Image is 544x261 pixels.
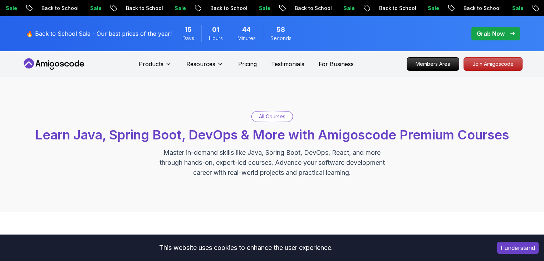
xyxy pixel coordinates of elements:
[497,242,539,254] button: Accept cookies
[368,5,416,12] p: Back to School
[319,60,354,68] a: For Business
[35,127,509,143] span: Learn Java, Spring Boot, DevOps & More with Amigoscode Premium Courses
[259,113,285,120] p: All Courses
[416,5,439,12] p: Sale
[407,57,459,71] a: Members Area
[114,5,163,12] p: Back to School
[26,29,172,38] p: 🔥 Back to School Sale - Our best prices of the year!
[407,58,459,70] p: Members Area
[209,35,223,42] span: Hours
[464,57,523,71] a: Join Amigoscode
[237,35,256,42] span: Minutes
[186,60,224,74] button: Resources
[271,60,304,68] a: Testimonials
[152,148,392,178] p: Master in-demand skills like Java, Spring Boot, DevOps, React, and more through hands-on, expert-...
[199,5,248,12] p: Back to School
[79,5,102,12] p: Sale
[464,58,522,70] p: Join Amigoscode
[452,5,501,12] p: Back to School
[283,5,332,12] p: Back to School
[270,35,291,42] span: Seconds
[5,240,486,256] div: This website uses cookies to enhance the user experience.
[332,5,355,12] p: Sale
[185,25,192,35] span: 15 Days
[242,25,251,35] span: 44 Minutes
[276,25,285,35] span: 58 Seconds
[238,60,257,68] a: Pricing
[186,60,215,68] p: Resources
[139,60,163,68] p: Products
[139,60,172,74] button: Products
[477,29,505,38] p: Grab Now
[212,25,220,35] span: 1 Hours
[163,5,186,12] p: Sale
[30,5,79,12] p: Back to School
[248,5,270,12] p: Sale
[501,5,524,12] p: Sale
[182,35,194,42] span: Days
